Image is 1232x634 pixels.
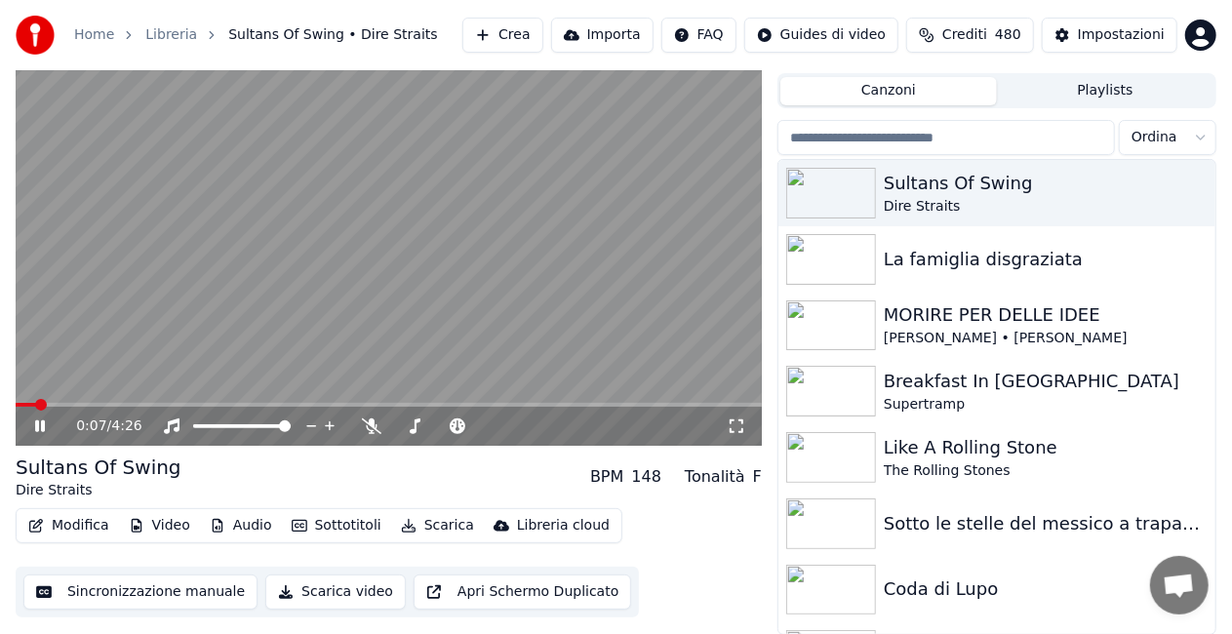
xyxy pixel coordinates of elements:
nav: breadcrumb [74,25,438,45]
button: Guides di video [744,18,898,53]
button: Scarica video [265,575,406,610]
div: F [753,465,762,489]
a: Libreria [145,25,197,45]
div: Libreria cloud [517,516,610,535]
button: Playlists [997,77,1213,105]
button: Scarica [393,512,482,539]
div: BPM [590,465,623,489]
div: MORIRE PER DELLE IDEE [884,301,1208,329]
button: Impostazioni [1042,18,1177,53]
div: Impostazioni [1078,25,1165,45]
div: Coda di Lupo [884,575,1208,603]
button: Importa [551,18,654,53]
div: Sotto le stelle del messico a trapanàr [884,510,1208,537]
div: / [76,416,123,436]
div: [PERSON_NAME] • [PERSON_NAME] [884,329,1208,348]
div: The Rolling Stones [884,461,1208,481]
div: Supertramp [884,395,1208,415]
button: FAQ [661,18,736,53]
button: Audio [202,512,280,539]
div: Sultans Of Swing [884,170,1208,197]
div: Sultans Of Swing [16,454,181,481]
div: 148 [631,465,661,489]
div: Aprire la chat [1150,556,1209,614]
button: Video [121,512,198,539]
span: Ordina [1132,128,1177,147]
button: Apri Schermo Duplicato [414,575,631,610]
span: 0:07 [76,416,106,436]
button: Crediti480 [906,18,1034,53]
div: Tonalità [685,465,745,489]
div: Like A Rolling Stone [884,434,1208,461]
button: Modifica [20,512,117,539]
div: La famiglia disgraziata [884,246,1208,273]
img: youka [16,16,55,55]
button: Crea [462,18,542,53]
span: 480 [995,25,1021,45]
span: 4:26 [111,416,141,436]
button: Canzoni [780,77,997,105]
a: Home [74,25,114,45]
div: Breakfast In [GEOGRAPHIC_DATA] [884,368,1208,395]
span: Sultans Of Swing • Dire Straits [228,25,437,45]
button: Sincronizzazione manuale [23,575,258,610]
span: Crediti [942,25,987,45]
div: Dire Straits [16,481,181,500]
div: Dire Straits [884,197,1208,217]
button: Sottotitoli [284,512,389,539]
